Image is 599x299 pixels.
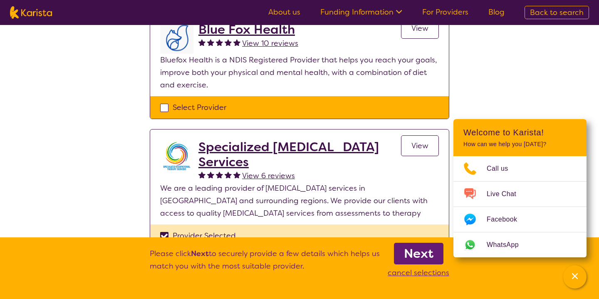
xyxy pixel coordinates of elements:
[242,171,295,181] span: View 6 reviews
[394,243,443,264] a: Next
[207,39,214,46] img: fullstar
[233,39,240,46] img: fullstar
[150,247,380,279] p: Please click to securely provide a few details which helps us match you with the most suitable pr...
[404,245,433,262] b: Next
[225,171,232,178] img: fullstar
[216,39,223,46] img: fullstar
[198,140,401,169] a: Specialized [MEDICAL_DATA] Services
[487,239,529,251] span: WhatsApp
[488,7,505,17] a: Blog
[191,249,209,259] b: Next
[198,22,298,37] a: Blue Fox Health
[388,267,449,279] p: cancel selections
[563,265,587,289] button: Channel Menu
[233,171,240,178] img: fullstar
[422,7,468,17] a: For Providers
[411,23,428,33] span: View
[401,18,439,39] a: View
[160,140,193,173] img: vtv5ldhuy448mldqslni.jpg
[487,213,527,226] span: Facebook
[453,232,587,257] a: Web link opens in a new tab.
[530,7,584,17] span: Back to search
[487,188,526,200] span: Live Chat
[463,127,577,137] h2: Welcome to Karista!
[268,7,300,17] a: About us
[225,39,232,46] img: fullstar
[242,169,295,182] a: View 6 reviews
[198,39,205,46] img: fullstar
[453,156,587,257] ul: Choose channel
[411,141,428,151] span: View
[10,6,52,19] img: Karista logo
[453,119,587,257] div: Channel Menu
[463,141,577,148] p: How can we help you [DATE]?
[160,54,439,91] p: Bluefox Health is a NDIS Registered Provider that helps you reach your goals, improve both your p...
[401,135,439,156] a: View
[525,6,589,19] a: Back to search
[242,38,298,48] span: View 10 reviews
[487,162,518,175] span: Call us
[216,171,223,178] img: fullstar
[207,171,214,178] img: fullstar
[320,7,402,17] a: Funding Information
[242,37,298,50] a: View 10 reviews
[160,182,439,219] p: We are a leading provider of [MEDICAL_DATA] services in [GEOGRAPHIC_DATA] and surrounding regions...
[160,22,193,54] img: lyehhyr6avbivpacwqcf.png
[198,171,205,178] img: fullstar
